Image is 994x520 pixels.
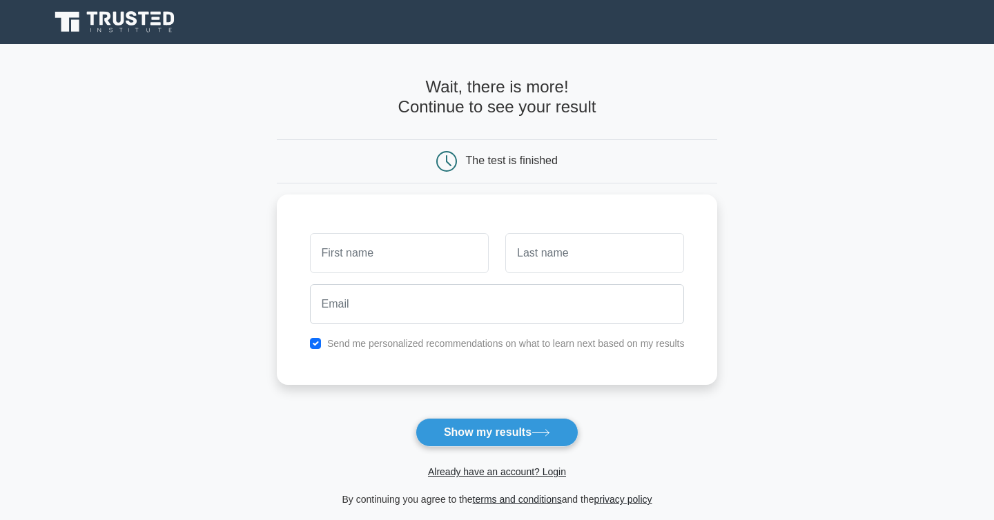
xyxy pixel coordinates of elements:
[416,418,578,447] button: Show my results
[505,233,684,273] input: Last name
[277,77,718,117] h4: Wait, there is more! Continue to see your result
[310,284,685,324] input: Email
[310,233,489,273] input: First name
[594,494,652,505] a: privacy policy
[466,154,558,166] div: The test is finished
[327,338,685,349] label: Send me personalized recommendations on what to learn next based on my results
[473,494,562,505] a: terms and conditions
[428,466,566,477] a: Already have an account? Login
[269,491,726,508] div: By continuing you agree to the and the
